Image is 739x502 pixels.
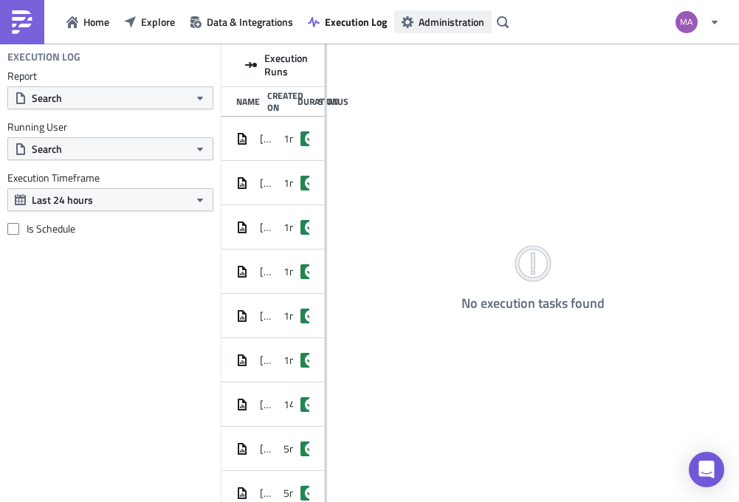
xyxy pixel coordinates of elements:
h4: No execution tasks found [461,296,605,311]
span: Home [83,14,109,30]
span: success [305,266,317,278]
button: Explore [117,10,182,33]
span: [DATE] 09:30 [260,398,276,411]
span: Execution Runs [264,52,314,78]
span: [DATE] 13:55 [260,132,276,145]
span: success [305,399,317,410]
span: Search [32,141,62,157]
span: [DATE] 13:51 [260,176,276,190]
span: 1m 17s [283,309,317,323]
span: success [305,177,317,189]
span: Administration [419,14,484,30]
span: [DATE] 13:50 [260,221,276,234]
span: Execution Log [325,14,387,30]
label: Running User [7,120,213,134]
span: 5m 58s [283,442,317,455]
span: [DATE] 10:30 [260,354,276,367]
div: Created On [267,90,291,113]
span: success [305,354,317,366]
span: [DATE] 09:16 [260,442,276,455]
button: Search [7,137,213,160]
span: 14s [283,398,300,411]
label: Report [7,69,213,83]
div: Open Intercom Messenger [689,452,724,487]
button: Home [59,10,117,33]
button: Last 24 hours [7,188,213,211]
span: Explore [141,14,175,30]
div: Name [236,96,260,107]
span: 1m 39s [283,265,317,278]
span: 1m 11s [283,221,317,234]
span: [DATE] 09:16 [260,486,276,500]
span: success [305,443,317,455]
label: Is Schedule [7,222,213,235]
span: Search [32,90,62,106]
span: 1m 42s [283,176,317,190]
h4: Execution Log [7,50,80,63]
span: success [305,221,317,233]
span: success [305,133,317,145]
div: Duration [298,96,311,107]
span: [DATE] 10:30 [260,309,276,323]
span: Data & Integrations [207,14,293,30]
img: Avatar [674,10,699,35]
span: 1m 48s [283,132,317,145]
button: Search [7,86,213,109]
span: Last 24 hours [32,192,93,207]
button: Administration [394,10,492,33]
span: 1m 17s [283,354,317,367]
button: Data & Integrations [182,10,300,33]
span: success [305,487,317,499]
span: success [305,310,317,322]
div: Status [318,96,331,107]
label: Execution Timeframe [7,171,213,185]
span: [DATE] 13:50 [260,265,276,278]
span: 5m 52s [283,486,317,500]
button: Execution Log [300,10,394,33]
img: PushMetrics [10,10,34,34]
